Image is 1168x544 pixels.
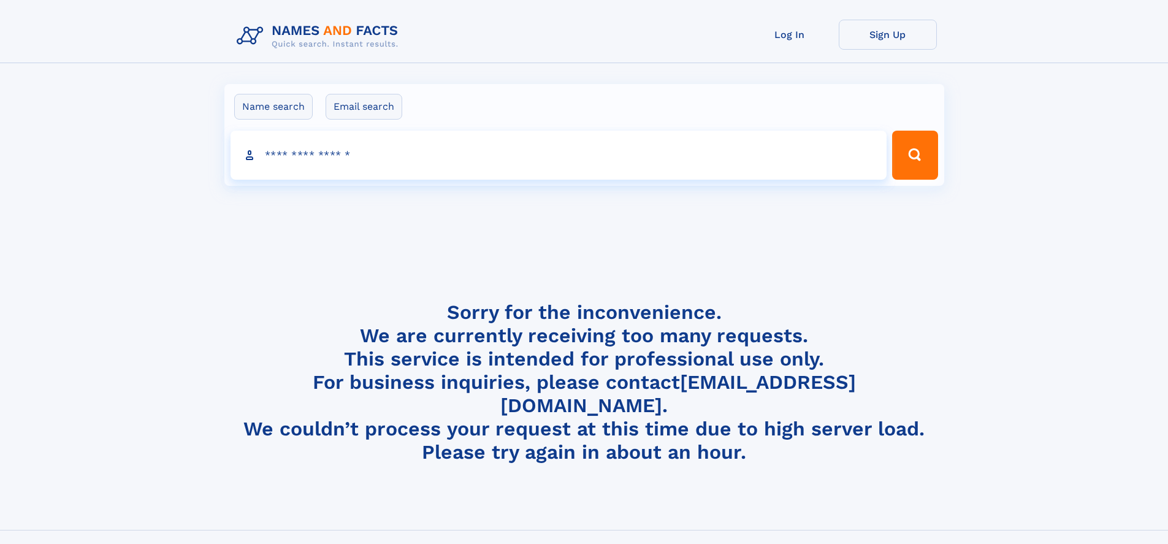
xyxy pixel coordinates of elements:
[839,20,937,50] a: Sign Up
[741,20,839,50] a: Log In
[232,301,937,464] h4: Sorry for the inconvenience. We are currently receiving too many requests. This service is intend...
[231,131,887,180] input: search input
[500,370,856,417] a: [EMAIL_ADDRESS][DOMAIN_NAME]
[326,94,402,120] label: Email search
[892,131,937,180] button: Search Button
[234,94,313,120] label: Name search
[232,20,408,53] img: Logo Names and Facts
